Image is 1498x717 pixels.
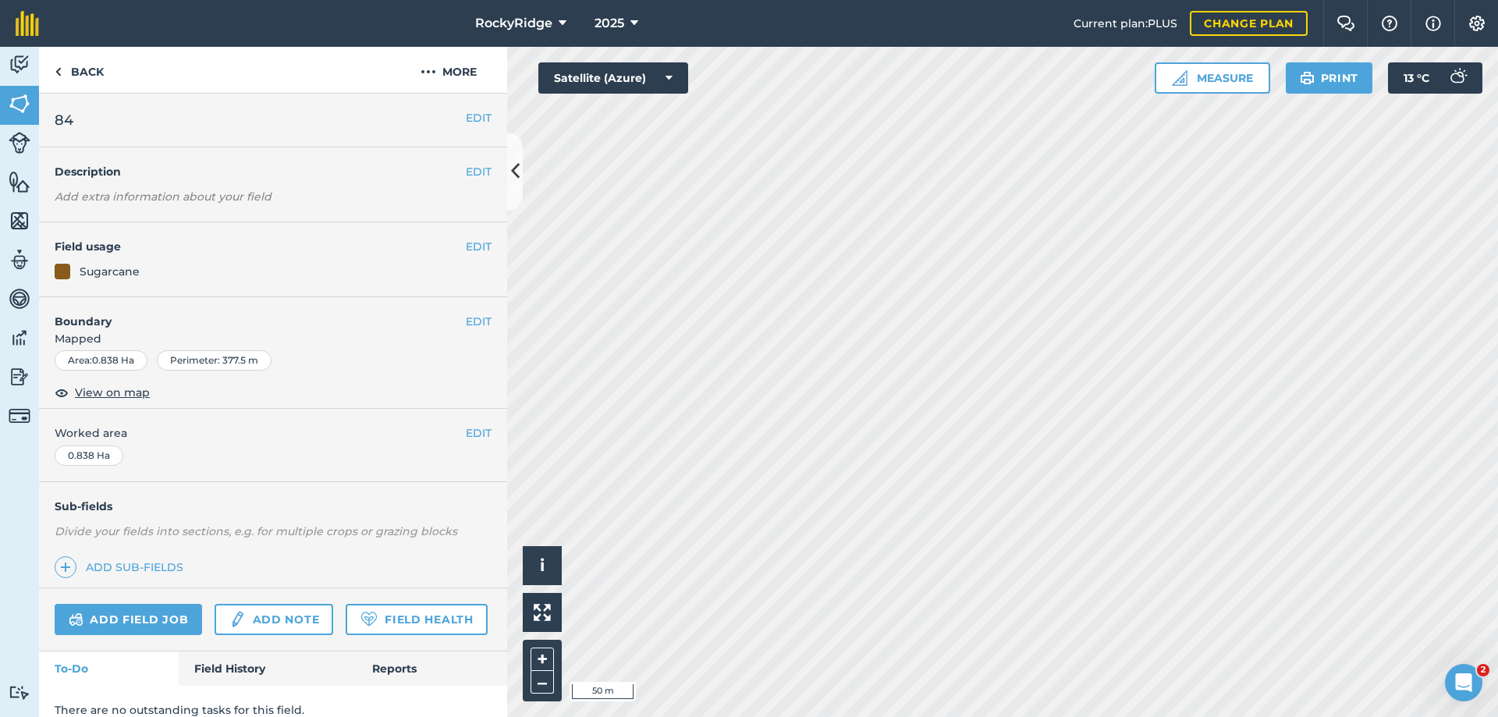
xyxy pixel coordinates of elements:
[229,610,246,629] img: svg+xml;base64,PD94bWwgdmVyc2lvbj0iMS4wIiBlbmNvZGluZz0idXRmLTgiPz4KPCEtLSBHZW5lcmF0b3I6IEFkb2JlIE...
[390,47,507,93] button: More
[1442,62,1473,94] img: svg+xml;base64,PD94bWwgdmVyc2lvbj0iMS4wIiBlbmNvZGluZz0idXRmLTgiPz4KPCEtLSBHZW5lcmF0b3I6IEFkb2JlIE...
[534,604,551,621] img: Four arrows, one pointing top left, one top right, one bottom right and the last bottom left
[157,350,272,371] div: Perimeter : 377.5 m
[69,610,83,629] img: svg+xml;base64,PD94bWwgdmVyc2lvbj0iMS4wIiBlbmNvZGluZz0idXRmLTgiPz4KPCEtLSBHZW5lcmF0b3I6IEFkb2JlIE...
[1388,62,1482,94] button: 13 °C
[55,62,62,81] img: svg+xml;base64,PHN2ZyB4bWxucz0iaHR0cDovL3d3dy53My5vcmcvMjAwMC9zdmciIHdpZHRoPSI5IiBoZWlnaHQ9IjI0Ii...
[9,132,30,154] img: svg+xml;base64,PD94bWwgdmVyc2lvbj0iMS4wIiBlbmNvZGluZz0idXRmLTgiPz4KPCEtLSBHZW5lcmF0b3I6IEFkb2JlIE...
[9,287,30,311] img: svg+xml;base64,PD94bWwgdmVyc2lvbj0iMS4wIiBlbmNvZGluZz0idXRmLTgiPz4KPCEtLSBHZW5lcmF0b3I6IEFkb2JlIE...
[466,109,492,126] button: EDIT
[421,62,436,81] img: svg+xml;base64,PHN2ZyB4bWxucz0iaHR0cDovL3d3dy53My5vcmcvMjAwMC9zdmciIHdpZHRoPSIyMCIgaGVpZ2h0PSIyNC...
[55,190,272,204] em: Add extra information about your field
[55,424,492,442] span: Worked area
[466,163,492,180] button: EDIT
[55,238,466,255] h4: Field usage
[531,671,554,694] button: –
[1155,62,1270,94] button: Measure
[466,313,492,330] button: EDIT
[1477,664,1489,676] span: 2
[9,365,30,389] img: svg+xml;base64,PD94bWwgdmVyc2lvbj0iMS4wIiBlbmNvZGluZz0idXRmLTgiPz4KPCEtLSBHZW5lcmF0b3I6IEFkb2JlIE...
[9,209,30,232] img: svg+xml;base64,PHN2ZyB4bWxucz0iaHR0cDovL3d3dy53My5vcmcvMjAwMC9zdmciIHdpZHRoPSI1NiIgaGVpZ2h0PSI2MC...
[357,651,507,686] a: Reports
[1190,11,1308,36] a: Change plan
[1468,16,1486,31] img: A cog icon
[55,350,147,371] div: Area : 0.838 Ha
[1074,15,1177,32] span: Current plan : PLUS
[39,498,507,515] h4: Sub-fields
[523,546,562,585] button: i
[9,248,30,272] img: svg+xml;base64,PD94bWwgdmVyc2lvbj0iMS4wIiBlbmNvZGluZz0idXRmLTgiPz4KPCEtLSBHZW5lcmF0b3I6IEFkb2JlIE...
[9,326,30,350] img: svg+xml;base64,PD94bWwgdmVyc2lvbj0iMS4wIiBlbmNvZGluZz0idXRmLTgiPz4KPCEtLSBHZW5lcmF0b3I6IEFkb2JlIE...
[1300,69,1315,87] img: svg+xml;base64,PHN2ZyB4bWxucz0iaHR0cDovL3d3dy53My5vcmcvMjAwMC9zdmciIHdpZHRoPSIxOSIgaGVpZ2h0PSIyNC...
[1445,664,1482,701] iframe: Intercom live chat
[475,14,552,33] span: RockyRidge
[540,555,545,575] span: i
[538,62,688,94] button: Satellite (Azure)
[39,297,466,330] h4: Boundary
[1336,16,1355,31] img: Two speech bubbles overlapping with the left bubble in the forefront
[55,604,202,635] a: Add field job
[346,604,487,635] a: Field Health
[80,263,140,280] div: Sugarcane
[39,330,507,347] span: Mapped
[466,424,492,442] button: EDIT
[55,445,123,466] div: 0.838 Ha
[55,556,190,578] a: Add sub-fields
[16,11,39,36] img: fieldmargin Logo
[179,651,356,686] a: Field History
[1286,62,1373,94] button: Print
[9,92,30,115] img: svg+xml;base64,PHN2ZyB4bWxucz0iaHR0cDovL3d3dy53My5vcmcvMjAwMC9zdmciIHdpZHRoPSI1NiIgaGVpZ2h0PSI2MC...
[39,47,119,93] a: Back
[531,648,554,671] button: +
[595,14,624,33] span: 2025
[9,685,30,700] img: svg+xml;base64,PD94bWwgdmVyc2lvbj0iMS4wIiBlbmNvZGluZz0idXRmLTgiPz4KPCEtLSBHZW5lcmF0b3I6IEFkb2JlIE...
[9,405,30,427] img: svg+xml;base64,PD94bWwgdmVyc2lvbj0iMS4wIiBlbmNvZGluZz0idXRmLTgiPz4KPCEtLSBHZW5lcmF0b3I6IEFkb2JlIE...
[55,383,69,402] img: svg+xml;base64,PHN2ZyB4bWxucz0iaHR0cDovL3d3dy53My5vcmcvMjAwMC9zdmciIHdpZHRoPSIxOCIgaGVpZ2h0PSIyNC...
[1404,62,1429,94] span: 13 ° C
[55,109,73,131] span: 84
[1425,14,1441,33] img: svg+xml;base64,PHN2ZyB4bWxucz0iaHR0cDovL3d3dy53My5vcmcvMjAwMC9zdmciIHdpZHRoPSIxNyIgaGVpZ2h0PSIxNy...
[9,170,30,193] img: svg+xml;base64,PHN2ZyB4bWxucz0iaHR0cDovL3d3dy53My5vcmcvMjAwMC9zdmciIHdpZHRoPSI1NiIgaGVpZ2h0PSI2MC...
[60,558,71,577] img: svg+xml;base64,PHN2ZyB4bWxucz0iaHR0cDovL3d3dy53My5vcmcvMjAwMC9zdmciIHdpZHRoPSIxNCIgaGVpZ2h0PSIyNC...
[1380,16,1399,31] img: A question mark icon
[55,524,457,538] em: Divide your fields into sections, e.g. for multiple crops or grazing blocks
[39,651,179,686] a: To-Do
[466,238,492,255] button: EDIT
[75,384,150,401] span: View on map
[1172,70,1187,86] img: Ruler icon
[215,604,333,635] a: Add note
[9,53,30,76] img: svg+xml;base64,PD94bWwgdmVyc2lvbj0iMS4wIiBlbmNvZGluZz0idXRmLTgiPz4KPCEtLSBHZW5lcmF0b3I6IEFkb2JlIE...
[55,163,492,180] h4: Description
[55,383,150,402] button: View on map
